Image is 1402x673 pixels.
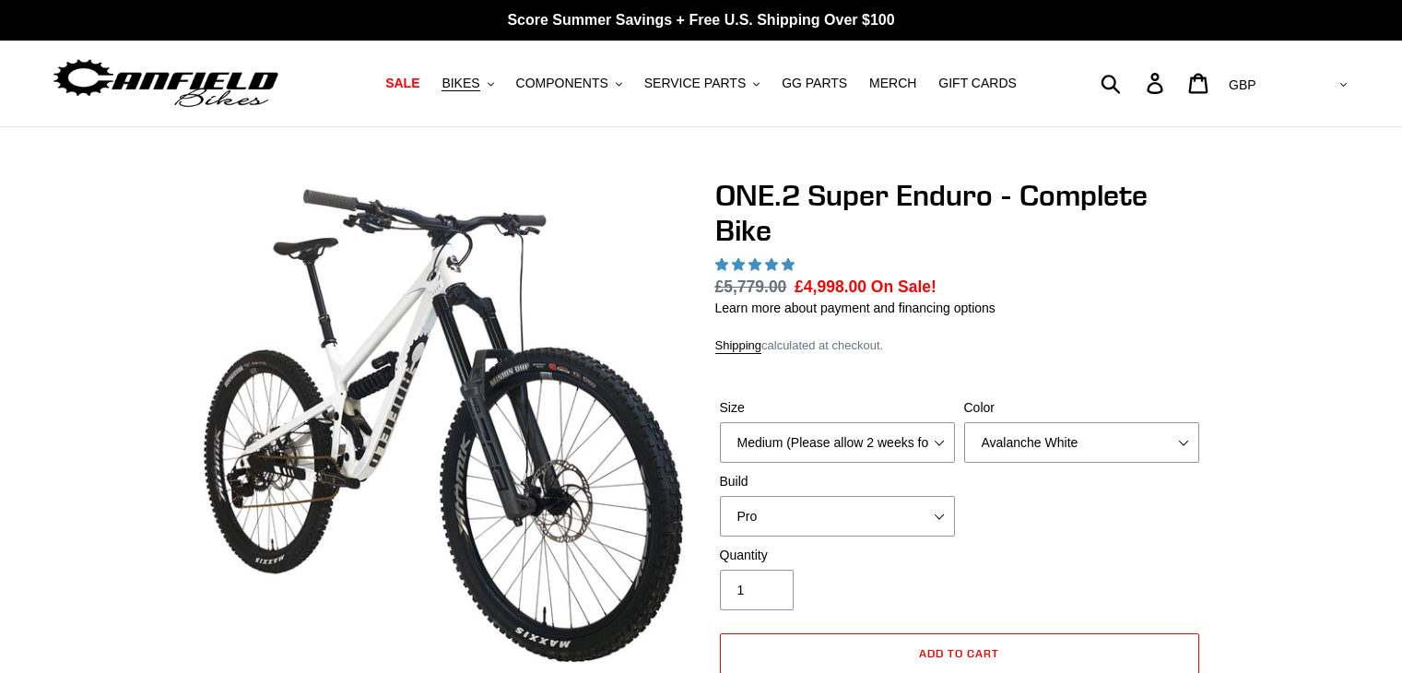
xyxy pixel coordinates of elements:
[507,71,631,96] button: COMPONENTS
[203,182,684,663] img: ONE.2 Super Enduro - Complete Bike
[782,76,847,91] span: GG PARTS
[964,398,1199,418] label: Color
[432,71,502,96] button: BIKES
[871,275,937,299] span: On Sale!
[772,71,856,96] a: GG PARTS
[715,178,1204,249] h1: ONE.2 Super Enduro - Complete Bike
[938,76,1017,91] span: GIFT CARDS
[715,338,762,354] a: Shipping
[929,71,1026,96] a: GIFT CARDS
[715,257,798,272] span: 5.00 stars
[1111,63,1158,103] input: Search
[715,277,787,296] s: £5,779.00
[442,76,479,91] span: BIKES
[635,71,769,96] button: SERVICE PARTS
[385,76,419,91] span: SALE
[720,398,955,418] label: Size
[715,336,1204,355] div: calculated at checkout.
[860,71,925,96] a: MERCH
[720,546,955,565] label: Quantity
[516,76,608,91] span: COMPONENTS
[720,472,955,491] label: Build
[376,71,429,96] a: SALE
[51,54,281,112] img: Canfield Bikes
[919,646,999,660] span: Add to cart
[644,76,746,91] span: SERVICE PARTS
[795,277,866,296] span: £4,998.00
[869,76,916,91] span: MERCH
[715,301,996,315] a: Learn more about payment and financing options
